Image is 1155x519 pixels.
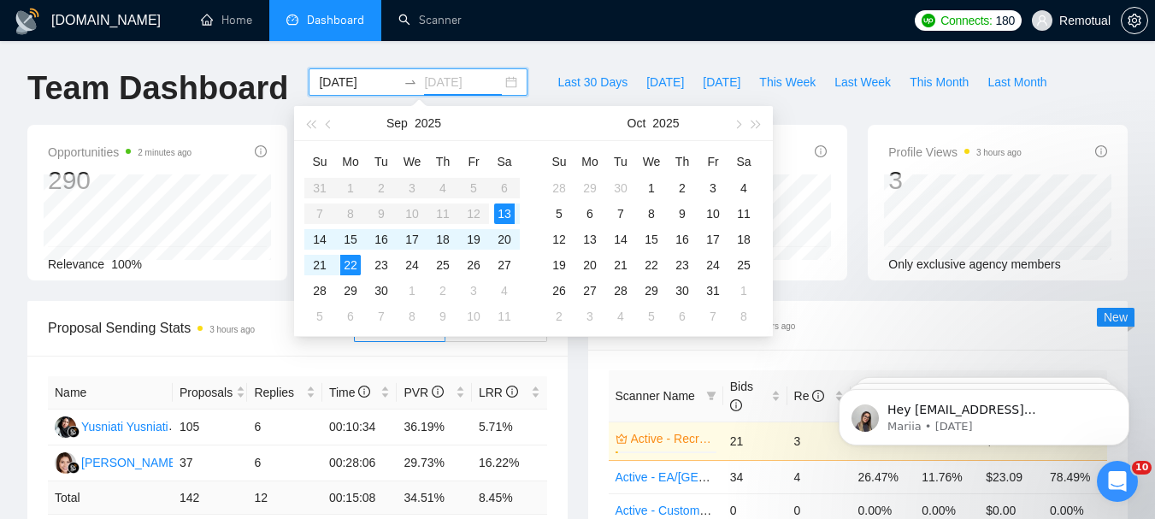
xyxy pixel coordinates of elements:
[427,227,458,252] td: 2025-09-18
[637,68,693,96] button: [DATE]
[641,229,662,250] div: 15
[386,106,408,140] button: Sep
[646,73,684,91] span: [DATE]
[463,255,484,275] div: 26
[610,306,631,327] div: 4
[672,178,692,198] div: 2
[734,255,754,275] div: 25
[366,252,397,278] td: 2025-09-23
[605,201,636,227] td: 2025-10-07
[728,201,759,227] td: 2025-10-11
[489,304,520,329] td: 2025-10-11
[404,75,417,89] span: to
[979,460,1043,493] td: $23.09
[286,14,298,26] span: dashboard
[706,391,716,401] span: filter
[404,75,417,89] span: swap-right
[173,410,248,445] td: 105
[703,229,723,250] div: 17
[335,304,366,329] td: 2025-10-06
[672,255,692,275] div: 23
[703,306,723,327] div: 7
[319,73,397,91] input: Start date
[247,445,322,481] td: 6
[424,73,502,91] input: End date
[432,386,444,398] span: info-circle
[730,380,753,412] span: Bids
[433,306,453,327] div: 9
[575,201,605,227] td: 2025-10-06
[489,278,520,304] td: 2025-10-04
[458,304,489,329] td: 2025-10-10
[307,13,364,27] span: Dashboard
[728,227,759,252] td: 2025-10-18
[309,255,330,275] div: 21
[358,386,370,398] span: info-circle
[48,317,354,339] span: Proposal Sending Stats
[201,13,252,27] a: homeHome
[458,278,489,304] td: 2025-10-03
[703,280,723,301] div: 31
[404,386,444,399] span: PVR
[703,383,720,409] span: filter
[458,148,489,175] th: Fr
[636,175,667,201] td: 2025-10-01
[636,304,667,329] td: 2025-11-05
[340,229,361,250] div: 15
[616,504,819,517] a: Active - Customer Support - Tats - U.S
[900,68,978,96] button: This Month
[605,175,636,201] td: 2025-09-30
[55,455,212,469] a: KH[PERSON_NAME] Heart
[693,68,750,96] button: [DATE]
[922,14,935,27] img: upwork-logo.png
[247,410,322,445] td: 6
[340,255,361,275] div: 22
[173,376,248,410] th: Proposals
[910,73,969,91] span: This Month
[304,252,335,278] td: 2025-09-21
[458,252,489,278] td: 2025-09-26
[397,304,427,329] td: 2025-10-08
[575,304,605,329] td: 2025-11-03
[580,280,600,301] div: 27
[304,148,335,175] th: Su
[544,227,575,252] td: 2025-10-12
[703,178,723,198] div: 3
[834,73,891,91] span: Last Week
[636,227,667,252] td: 2025-10-15
[506,386,518,398] span: info-circle
[335,148,366,175] th: Mo
[427,148,458,175] th: Th
[605,148,636,175] th: Tu
[636,278,667,304] td: 2025-10-29
[580,255,600,275] div: 20
[609,315,1108,336] span: Scanner Breakdown
[397,410,472,445] td: 36.19%
[575,278,605,304] td: 2025-10-27
[698,278,728,304] td: 2025-10-31
[750,68,825,96] button: This Week
[254,383,303,402] span: Replies
[309,280,330,301] div: 28
[698,227,728,252] td: 2025-10-17
[472,410,547,445] td: 5.71%
[698,252,728,278] td: 2025-10-24
[1122,14,1147,27] span: setting
[851,460,915,493] td: 26.47%
[915,460,979,493] td: 11.76%
[397,227,427,252] td: 2025-09-17
[81,453,212,472] div: [PERSON_NAME] Heart
[309,306,330,327] div: 5
[734,203,754,224] div: 11
[667,148,698,175] th: Th
[605,278,636,304] td: 2025-10-28
[616,433,628,445] span: crown
[825,68,900,96] button: Last Week
[730,399,742,411] span: info-circle
[335,278,366,304] td: 2025-09-29
[489,227,520,252] td: 2025-09-20
[544,175,575,201] td: 2025-09-28
[397,252,427,278] td: 2025-09-24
